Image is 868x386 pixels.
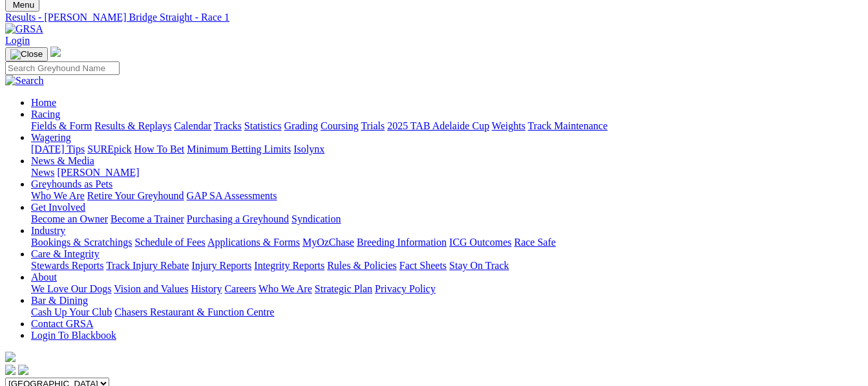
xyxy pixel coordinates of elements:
[31,306,112,317] a: Cash Up Your Club
[5,35,30,46] a: Login
[284,120,318,131] a: Grading
[31,120,92,131] a: Fields & Form
[321,120,359,131] a: Coursing
[5,75,44,87] img: Search
[361,120,385,131] a: Trials
[449,237,511,248] a: ICG Outcomes
[214,120,242,131] a: Tracks
[5,23,43,35] img: GRSA
[31,178,112,189] a: Greyhounds as Pets
[528,120,608,131] a: Track Maintenance
[254,260,324,271] a: Integrity Reports
[5,352,16,362] img: logo-grsa-white.png
[31,167,863,178] div: News & Media
[10,49,43,59] img: Close
[514,237,555,248] a: Race Safe
[31,144,863,155] div: Wagering
[31,97,56,108] a: Home
[134,237,205,248] a: Schedule of Fees
[31,260,863,272] div: Care & Integrity
[31,237,132,248] a: Bookings & Scratchings
[31,283,111,294] a: We Love Our Dogs
[31,295,88,306] a: Bar & Dining
[244,120,282,131] a: Statistics
[31,132,71,143] a: Wagering
[31,190,863,202] div: Greyhounds as Pets
[187,190,277,201] a: GAP SA Assessments
[327,260,397,271] a: Rules & Policies
[94,120,171,131] a: Results & Replays
[114,306,274,317] a: Chasers Restaurant & Function Centre
[31,260,103,271] a: Stewards Reports
[31,213,108,224] a: Become an Owner
[207,237,300,248] a: Applications & Forms
[187,144,291,155] a: Minimum Betting Limits
[50,47,61,57] img: logo-grsa-white.png
[375,283,436,294] a: Privacy Policy
[492,120,525,131] a: Weights
[31,306,863,318] div: Bar & Dining
[399,260,447,271] a: Fact Sheets
[134,144,185,155] a: How To Bet
[357,237,447,248] a: Breeding Information
[31,190,85,201] a: Who We Are
[106,260,189,271] a: Track Injury Rebate
[259,283,312,294] a: Who We Are
[31,225,65,236] a: Industry
[5,365,16,375] img: facebook.svg
[291,213,341,224] a: Syndication
[31,120,863,132] div: Racing
[31,109,60,120] a: Racing
[5,12,863,23] a: Results - [PERSON_NAME] Bridge Straight - Race 1
[31,167,54,178] a: News
[31,283,863,295] div: About
[5,47,48,61] button: Toggle navigation
[57,167,139,178] a: [PERSON_NAME]
[174,120,211,131] a: Calendar
[114,283,188,294] a: Vision and Values
[31,202,85,213] a: Get Involved
[31,237,863,248] div: Industry
[191,260,251,271] a: Injury Reports
[111,213,184,224] a: Become a Trainer
[31,213,863,225] div: Get Involved
[224,283,256,294] a: Careers
[187,213,289,224] a: Purchasing a Greyhound
[449,260,509,271] a: Stay On Track
[31,330,116,341] a: Login To Blackbook
[31,272,57,283] a: About
[302,237,354,248] a: MyOzChase
[293,144,324,155] a: Isolynx
[315,283,372,294] a: Strategic Plan
[31,144,85,155] a: [DATE] Tips
[31,318,93,329] a: Contact GRSA
[31,155,94,166] a: News & Media
[191,283,222,294] a: History
[5,61,120,75] input: Search
[18,365,28,375] img: twitter.svg
[387,120,489,131] a: 2025 TAB Adelaide Cup
[87,144,131,155] a: SUREpick
[31,248,100,259] a: Care & Integrity
[87,190,184,201] a: Retire Your Greyhound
